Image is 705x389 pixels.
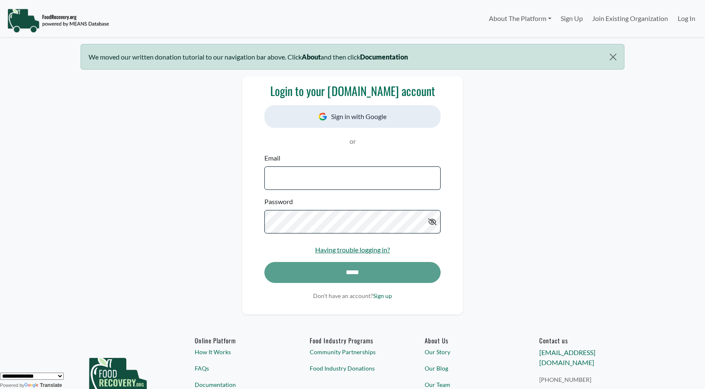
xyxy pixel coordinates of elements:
a: About Us [425,337,510,344]
a: [EMAIL_ADDRESS][DOMAIN_NAME] [539,348,595,366]
label: Email [264,153,280,163]
button: Close [603,44,624,70]
h6: Food Industry Programs [310,337,395,344]
img: NavigationLogo_FoodRecovery-91c16205cd0af1ed486a0f1a7774a6544ea792ac00100771e7dd3ec7c0e58e41.png [7,8,109,33]
img: Google Icon [319,113,327,121]
a: Translate [24,382,62,388]
b: Documentation [360,53,408,61]
a: Sign up [373,292,392,299]
b: About [302,53,321,61]
button: Sign in with Google [264,105,441,128]
div: We moved our written donation tutorial to our navigation bar above. Click and then click [81,44,624,70]
a: Food Industry Donations [310,364,395,373]
a: Community Partnerships [310,348,395,356]
a: Our Story [425,348,510,356]
a: Sign Up [556,10,587,27]
a: Having trouble logging in? [315,246,390,254]
img: Google Translate [24,383,40,389]
label: Password [264,197,293,207]
p: Don't have an account? [264,291,441,300]
p: or [264,136,441,146]
a: Our Blog [425,364,510,373]
h3: Login to your [DOMAIN_NAME] account [264,84,441,98]
a: About The Platform [484,10,556,27]
h6: Online Platform [195,337,280,344]
a: FAQs [195,364,280,373]
a: How It Works [195,348,280,356]
h6: Contact us [539,337,625,344]
a: Log In [673,10,700,27]
a: Join Existing Organization [587,10,673,27]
